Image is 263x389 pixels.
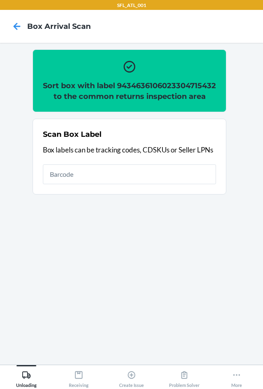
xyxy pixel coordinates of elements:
button: Create Issue [105,365,158,388]
button: Problem Solver [158,365,211,388]
div: Receiving [69,367,89,388]
h2: Scan Box Label [43,129,101,140]
div: Create Issue [119,367,144,388]
button: Receiving [53,365,106,388]
h2: Sort box with label 9434636106023304715432 to the common returns inspection area [43,80,216,102]
h4: Box Arrival Scan [27,21,91,32]
p: Box labels can be tracking codes, CDSKUs or Seller LPNs [43,145,216,155]
div: Unloading [16,367,37,388]
button: More [210,365,263,388]
input: Barcode [43,164,216,184]
p: SFL_ATL_001 [117,2,146,9]
div: Problem Solver [169,367,200,388]
div: More [231,367,242,388]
